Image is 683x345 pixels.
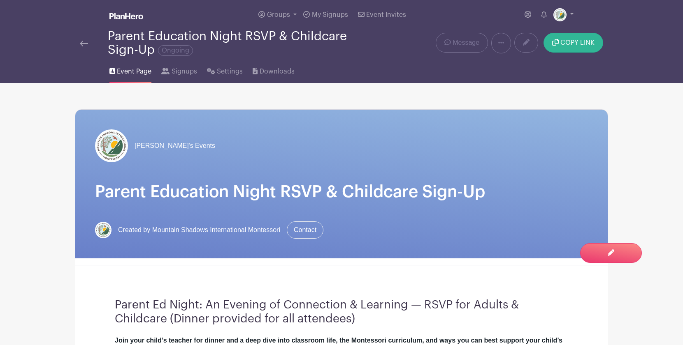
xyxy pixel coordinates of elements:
span: Groups [267,11,290,18]
a: Message [436,33,488,53]
img: MSIM_LogoCircular.jpg [553,8,567,21]
span: My Signups [312,11,348,18]
span: Signups [172,67,197,76]
a: Settings [207,57,243,83]
img: logo_white-6c42ec7e38ccf1d336a20a19083b03d10ae64f83f12c07503d8b9e83406b4c7d.svg [109,13,143,19]
h1: Parent Education Night RSVP & Childcare Sign-Up [95,182,588,202]
a: Downloads [253,57,294,83]
span: Event Page [117,67,151,76]
span: Event Invites [366,11,406,18]
img: MSIM_LogoCircular.jpg [95,222,112,238]
div: Parent Education Night RSVP & Childcare Sign-Up [108,30,374,57]
span: COPY LINK [560,39,595,46]
span: Settings [217,67,243,76]
img: back-arrow-29a5d9b10d5bd6ae65dc969a981735edf675c4d7a1fe02e03b50dbd4ba3cdb55.svg [80,41,88,46]
a: Contact [287,221,323,239]
button: COPY LINK [544,33,603,53]
span: Message [453,38,479,48]
a: Event Page [109,57,151,83]
h3: Parent Ed Night: An Evening of Connection & Learning — RSVP for Adults & Childcare (Dinner provid... [115,298,568,326]
a: Signups [161,57,197,83]
span: Created by Mountain Shadows International Montessori [118,225,280,235]
span: Downloads [260,67,295,76]
span: Ongoing [158,45,193,56]
span: [PERSON_NAME]'s Events [135,141,215,151]
img: MSIM_LogoCircular.jpeg [95,129,128,162]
